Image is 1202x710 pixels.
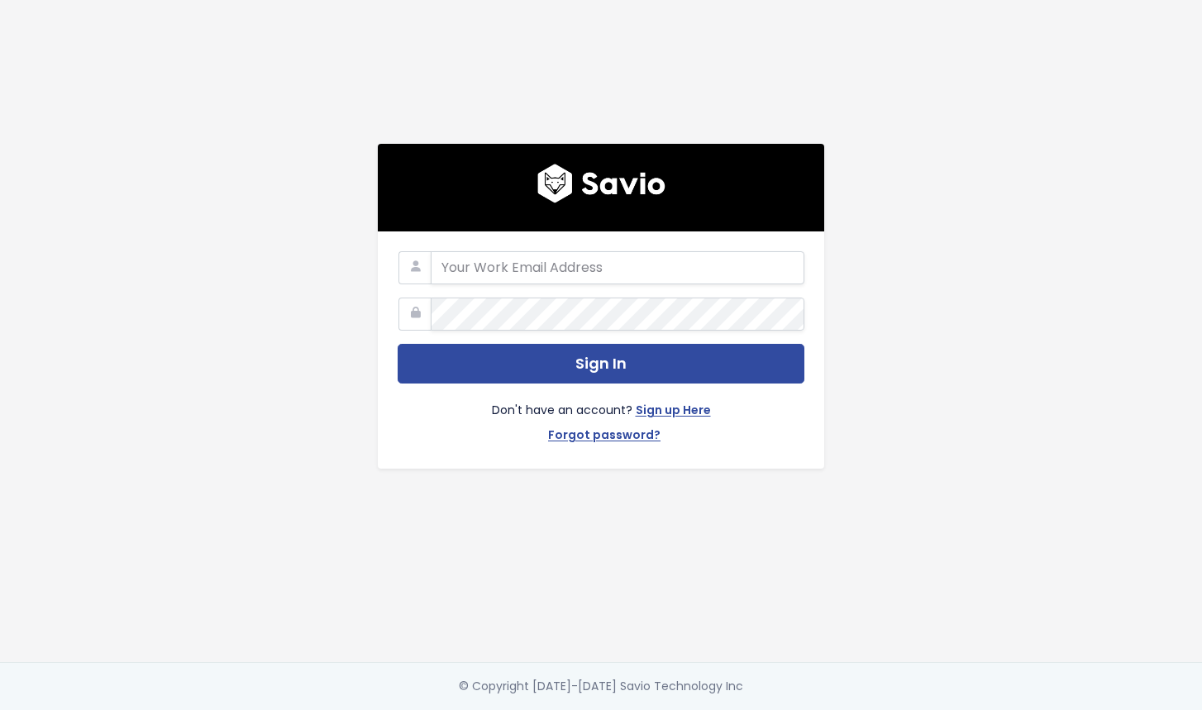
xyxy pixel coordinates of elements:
[398,384,804,448] div: Don't have an account?
[537,164,665,203] img: logo600x187.a314fd40982d.png
[431,251,804,284] input: Your Work Email Address
[548,425,661,449] a: Forgot password?
[636,400,711,424] a: Sign up Here
[398,344,804,384] button: Sign In
[459,676,743,697] div: © Copyright [DATE]-[DATE] Savio Technology Inc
